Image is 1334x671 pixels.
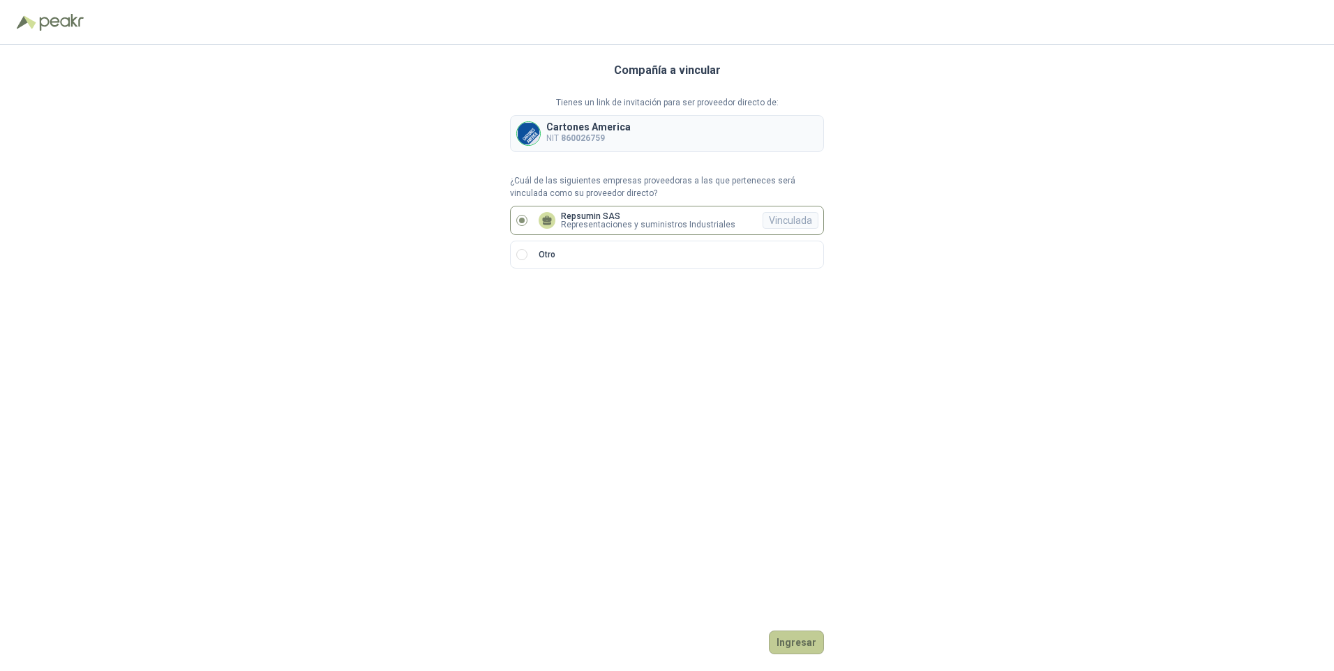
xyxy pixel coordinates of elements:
b: 860026759 [561,133,605,143]
h3: Compañía a vincular [614,61,721,80]
button: Ingresar [769,631,824,654]
p: ¿Cuál de las siguientes empresas proveedoras a las que perteneces será vinculada como su proveedo... [510,174,824,201]
p: Tienes un link de invitación para ser proveedor directo de: [510,96,824,110]
img: Peakr [39,14,84,31]
p: Cartones America [546,122,631,132]
p: Representaciones y suministros Industriales [561,220,735,229]
img: Logo [17,15,36,29]
p: Repsumin SAS [561,212,735,220]
div: Vinculada [763,212,818,229]
p: NIT [546,132,631,145]
img: Company Logo [517,122,540,145]
p: Otro [539,248,555,262]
